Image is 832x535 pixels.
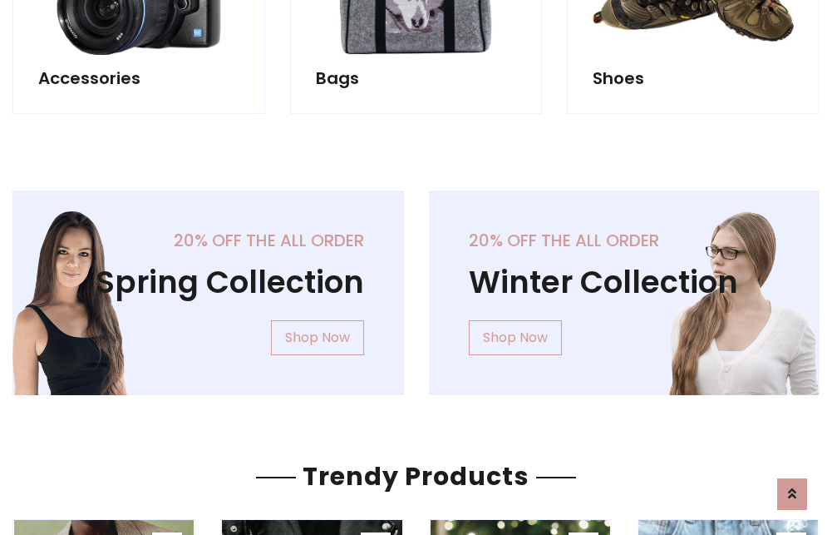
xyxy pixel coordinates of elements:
[469,320,562,355] a: Shop Now
[469,264,780,300] h1: Winter Collection
[271,320,364,355] a: Shop Now
[52,264,364,300] h1: Spring Collection
[316,68,517,88] h5: Bags
[296,458,536,494] span: Trendy Products
[38,68,239,88] h5: Accessories
[469,230,780,250] h5: 20% off the all order
[52,230,364,250] h5: 20% off the all order
[593,68,794,88] h5: Shoes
